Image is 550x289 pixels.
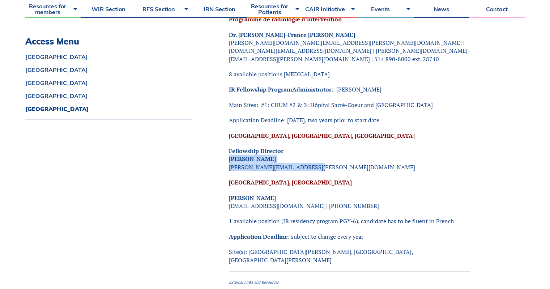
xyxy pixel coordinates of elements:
[229,70,470,78] p: 8 available positions [MEDICAL_DATA]
[229,217,470,225] p: 1 available position (IR residency program PGY-6), candidate has to be fluent in French
[229,233,288,241] b: Application Deadline
[25,93,192,99] a: [GEOGRAPHIC_DATA]
[229,248,470,264] p: Site(s): [GEOGRAPHIC_DATA][PERSON_NAME], [GEOGRAPHIC_DATA], [GEOGRAPHIC_DATA][PERSON_NAME]
[229,31,470,63] p: [PERSON_NAME][DOMAIN_NAME][EMAIL_ADDRESS][PERSON_NAME][DOMAIN_NAME] | [DOMAIN_NAME][EMAIL_ADDRESS...
[229,147,470,171] p: [PERSON_NAME][EMAIL_ADDRESS][PERSON_NAME][DOMAIN_NAME]
[25,106,192,112] a: [GEOGRAPHIC_DATA]
[229,280,279,285] span: External Links and Resources
[229,178,352,186] a: [GEOGRAPHIC_DATA], [GEOGRAPHIC_DATA]
[229,155,276,163] strong: [PERSON_NAME]
[229,194,276,202] strong: [PERSON_NAME]
[229,194,470,210] p: [EMAIL_ADDRESS][DOMAIN_NAME] | [PHONE_NUMBER]
[229,233,470,241] p: : subject to change every year
[229,85,292,93] b: IR Fellowship Program
[25,67,192,73] a: [GEOGRAPHIC_DATA]
[229,31,355,39] strong: Dr. [PERSON_NAME]-France [PERSON_NAME]
[229,116,470,124] p: Application Deadline: [DATE], two years prior to start date
[25,36,192,47] h3: Access Menu
[229,147,283,155] strong: Fellowship Director
[229,132,415,140] strong: [GEOGRAPHIC_DATA], [GEOGRAPHIC_DATA], [GEOGRAPHIC_DATA]
[25,54,192,60] a: [GEOGRAPHIC_DATA]
[229,85,470,93] p: : [PERSON_NAME]
[25,80,192,86] a: [GEOGRAPHIC_DATA]
[292,85,332,93] b: Administrator
[229,101,470,109] p: Main Sites: #1: CHUM #2 & 3: Hôpital Sacré-Coeur and [GEOGRAPHIC_DATA]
